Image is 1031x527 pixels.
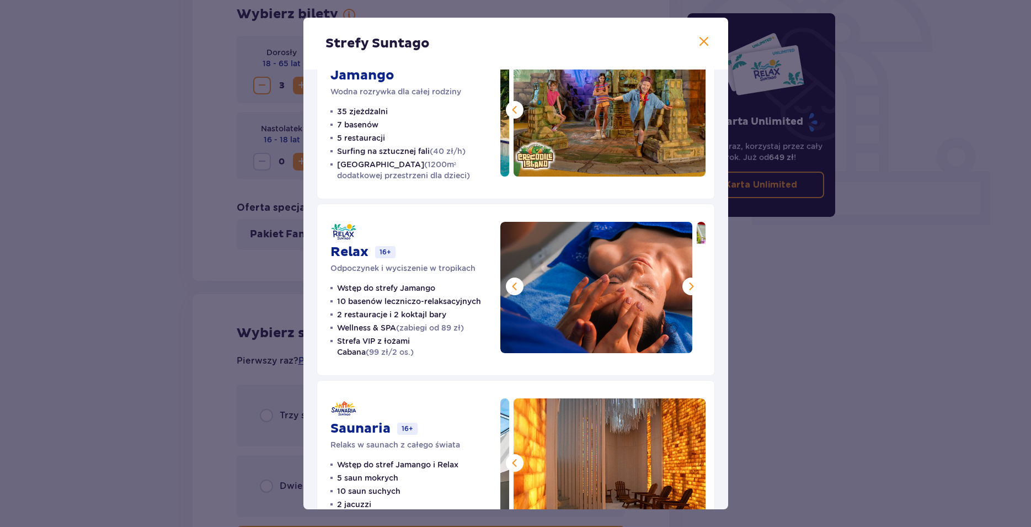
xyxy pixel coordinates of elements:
[337,119,378,130] p: 7 basenów
[330,398,357,418] img: Saunaria logo
[337,132,385,143] p: 5 restauracji
[337,336,487,358] p: Strefa VIP z łożami Cabana
[337,159,487,181] p: [GEOGRAPHIC_DATA]
[397,423,418,435] p: 16+
[337,459,458,470] p: Wstęp do stref Jamango i Relax
[337,322,464,333] p: Wellness & SPA
[430,147,466,156] span: (40 zł/h)
[330,67,394,84] p: Jamango
[396,323,464,332] span: (zabiegi od 89 zł)
[500,222,692,353] img: Relax
[337,296,481,307] p: 10 basenów leczniczo-relaksacyjnych
[330,439,460,450] p: Relaks w saunach z całego świata
[330,222,357,242] img: Relax logo
[330,244,368,260] p: Relax
[337,146,466,157] p: Surfing na sztucznej fali
[337,283,435,294] p: Wstęp do strefy Jamango
[337,486,400,497] p: 10 saun suchych
[514,45,706,177] img: Jamango
[337,472,398,483] p: 5 saun mokrych
[325,35,430,52] p: Strefy Suntago
[337,106,388,117] p: 35 zjeżdżalni
[330,263,476,274] p: Odpoczynek i wyciszenie w tropikach
[375,246,396,258] p: 16+
[337,499,371,510] p: 2 jacuzzi
[330,86,461,97] p: Wodna rozrywka dla całej rodziny
[337,309,446,320] p: 2 restauracje i 2 koktajl bary
[330,420,391,437] p: Saunaria
[366,348,414,356] span: (99 zł/2 os.)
